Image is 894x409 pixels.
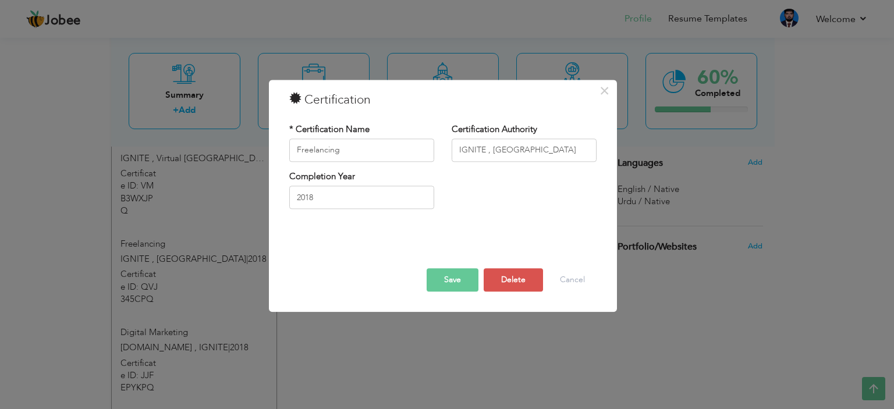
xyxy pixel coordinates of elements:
button: Close [595,81,614,100]
button: Delete [484,268,543,291]
label: Certification Authority [452,123,537,136]
label: Completion Year [289,170,355,183]
span: × [599,80,609,101]
label: * Certification Name [289,123,370,136]
h3: Certification [289,91,597,109]
button: Cancel [548,268,597,291]
button: Save [427,268,478,291]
